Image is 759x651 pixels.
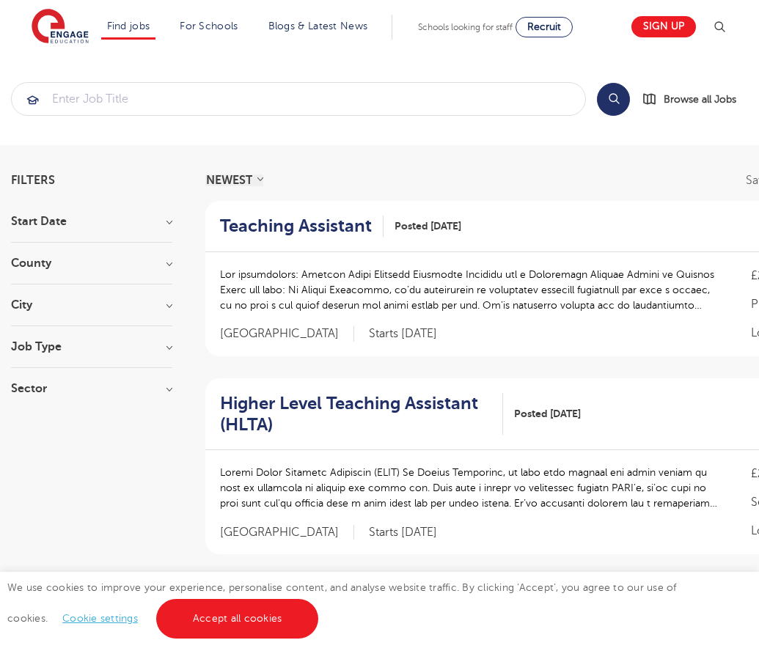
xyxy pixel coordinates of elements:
[516,17,573,37] a: Recruit
[62,613,138,624] a: Cookie settings
[369,326,437,342] p: Starts [DATE]
[11,383,172,394] h3: Sector
[220,326,354,342] span: [GEOGRAPHIC_DATA]
[156,599,319,639] a: Accept all cookies
[418,22,513,32] span: Schools looking for staff
[220,216,384,237] a: Teaching Assistant
[7,582,677,624] span: We use cookies to improve your experience, personalise content, and analyse website traffic. By c...
[268,21,368,32] a: Blogs & Latest News
[220,393,503,435] a: Higher Level Teaching Assistant (HLTA)
[11,216,172,227] h3: Start Date
[11,174,55,186] span: Filters
[11,299,172,311] h3: City
[597,83,630,116] button: Search
[220,216,372,237] h2: Teaching Assistant
[369,525,437,540] p: Starts [DATE]
[527,21,561,32] span: Recruit
[514,406,581,422] span: Posted [DATE]
[220,267,722,313] p: Lor ipsumdolors: Ametcon Adipi Elitsedd Eiusmodte Incididu utl e Doloremagn Aliquae Admini ve Qui...
[11,257,172,269] h3: County
[664,91,736,108] span: Browse all Jobs
[12,83,585,115] input: Submit
[220,525,354,540] span: [GEOGRAPHIC_DATA]
[32,9,89,45] img: Engage Education
[11,82,586,116] div: Submit
[180,21,238,32] a: For Schools
[631,16,696,37] a: Sign up
[395,218,461,234] span: Posted [DATE]
[220,465,722,511] p: Loremi Dolor Sitametc Adipiscin (ELIT) Se Doeius Temporinc, ut labo etdo magnaal eni admin veniam...
[642,91,748,108] a: Browse all Jobs
[220,393,491,435] h2: Higher Level Teaching Assistant (HLTA)
[107,21,150,32] a: Find jobs
[11,341,172,353] h3: Job Type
